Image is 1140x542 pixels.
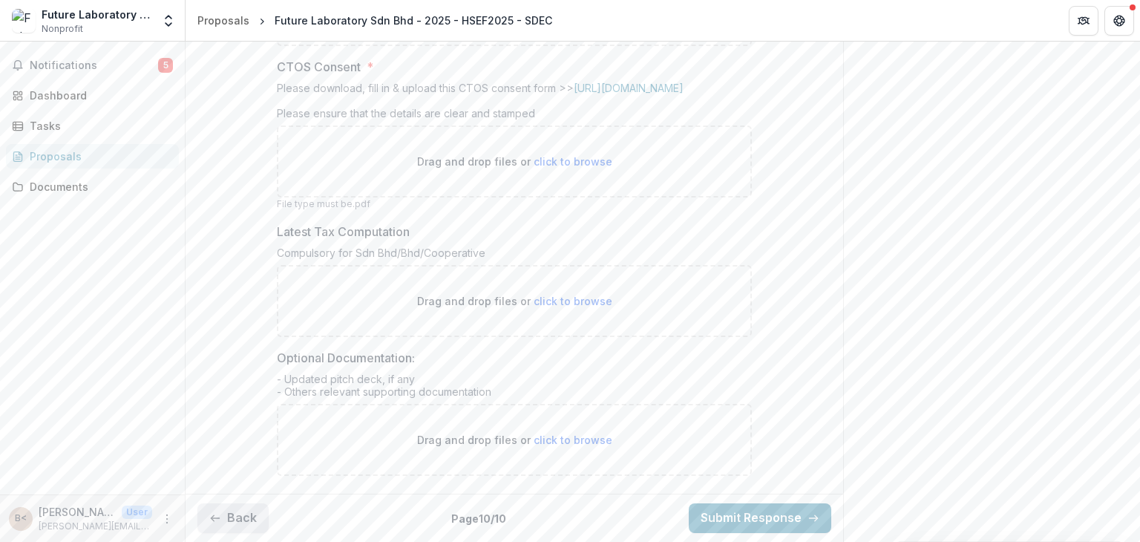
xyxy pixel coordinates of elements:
[122,506,152,519] p: User
[30,148,167,164] div: Proposals
[277,349,415,367] p: Optional Documentation:
[6,174,179,199] a: Documents
[277,82,752,125] div: Please download, fill in & upload this CTOS consent form >> Please ensure that the details are cl...
[534,434,612,446] span: click to browse
[158,58,173,73] span: 5
[30,59,158,72] span: Notifications
[275,13,552,28] div: Future Laboratory Sdn Bhd - 2025 - HSEF2025 - SDEC
[277,58,361,76] p: CTOS Consent
[39,520,152,533] p: [PERSON_NAME][EMAIL_ADDRESS][DOMAIN_NAME]
[197,503,269,533] button: Back
[191,10,255,31] a: Proposals
[1104,6,1134,36] button: Get Help
[277,373,752,404] div: - Updated pitch deck, if any - Others relevant supporting documentation
[6,144,179,169] a: Proposals
[277,197,752,211] p: File type must be .pdf
[158,6,179,36] button: Open entity switcher
[158,510,176,528] button: More
[191,10,558,31] nav: breadcrumb
[15,514,27,523] div: Brian Tan <brian@futurelab.my>
[197,13,249,28] div: Proposals
[39,504,116,520] p: [PERSON_NAME] <[PERSON_NAME][EMAIL_ADDRESS][DOMAIN_NAME]>
[30,118,167,134] div: Tasks
[277,223,410,241] p: Latest Tax Computation
[451,511,506,526] p: Page 10 / 10
[30,179,167,195] div: Documents
[42,22,83,36] span: Nonprofit
[277,246,752,265] div: Compulsory for Sdn Bhd/Bhd/Cooperative
[6,114,179,138] a: Tasks
[417,293,612,309] p: Drag and drop files or
[534,155,612,168] span: click to browse
[574,82,684,94] a: [URL][DOMAIN_NAME]
[534,295,612,307] span: click to browse
[6,53,179,77] button: Notifications5
[689,503,831,533] button: Submit Response
[6,83,179,108] a: Dashboard
[1069,6,1098,36] button: Partners
[30,88,167,103] div: Dashboard
[42,7,152,22] div: Future Laboratory Sdn Bhd
[417,432,612,448] p: Drag and drop files or
[12,9,36,33] img: Future Laboratory Sdn Bhd
[417,154,612,169] p: Drag and drop files or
